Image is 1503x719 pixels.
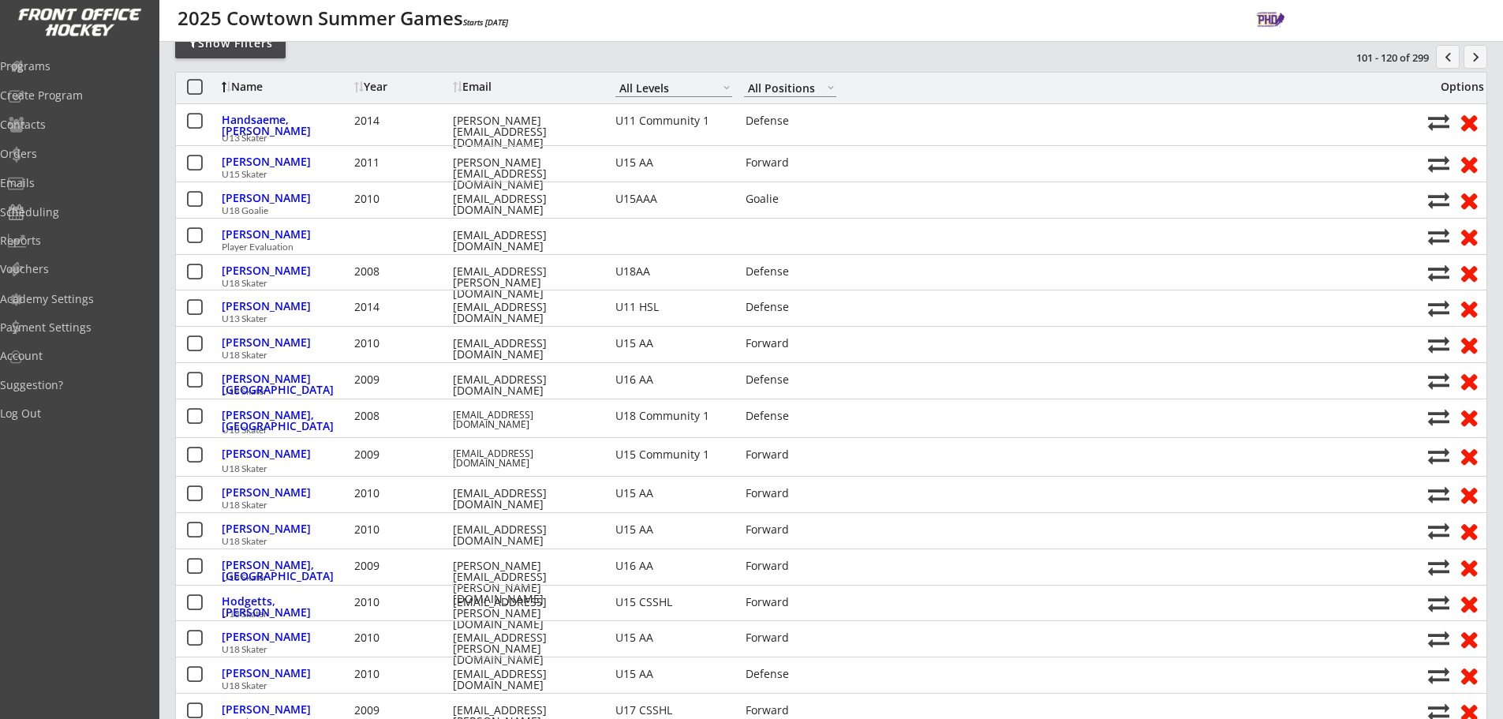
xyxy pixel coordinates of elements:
[222,206,1419,215] div: U18 Goalie
[746,597,838,608] div: Forward
[1428,189,1449,211] button: Move player
[1428,445,1449,466] button: Move player
[453,668,595,691] div: [EMAIL_ADDRESS][DOMAIN_NAME]
[222,350,1419,360] div: U18 Skater
[1428,665,1449,686] button: Move player
[222,645,1419,654] div: U18 Skater
[1454,152,1483,176] button: Remove from roster (no refund)
[746,374,838,385] div: Defense
[354,157,449,168] div: 2011
[1454,555,1483,579] button: Remove from roster (no refund)
[222,114,350,137] div: Handsaeme, [PERSON_NAME]
[222,668,350,679] div: [PERSON_NAME]
[1454,405,1483,429] button: Remove from roster (no refund)
[1428,370,1449,391] button: Move player
[1428,520,1449,541] button: Move player
[1454,627,1483,651] button: Remove from roster (no refund)
[1454,110,1483,134] button: Remove from roster (no refund)
[615,115,732,126] div: U11 Community 1
[615,374,732,385] div: U16 AA
[615,705,732,716] div: U17 CSSHL
[615,668,732,680] div: U15 AA
[615,488,732,499] div: U15 AA
[354,81,449,92] div: Year
[222,156,350,167] div: [PERSON_NAME]
[615,301,732,313] div: U11 HSL
[453,193,595,215] div: [EMAIL_ADDRESS][DOMAIN_NAME]
[453,410,595,429] div: [EMAIL_ADDRESS][DOMAIN_NAME]
[463,17,508,28] em: Starts [DATE]
[453,524,595,546] div: [EMAIL_ADDRESS][DOMAIN_NAME]
[615,524,732,535] div: U15 AA
[453,81,595,92] div: Email
[615,157,732,168] div: U15 AA
[746,338,838,349] div: Forward
[746,266,838,277] div: Defense
[1454,482,1483,507] button: Remove from roster (no refund)
[615,338,732,349] div: U15 AA
[1454,332,1483,357] button: Remove from roster (no refund)
[1454,591,1483,616] button: Remove from roster (no refund)
[615,410,732,421] div: U18 Community 1
[1428,593,1449,614] button: Move player
[354,705,449,716] div: 2009
[222,387,1419,396] div: U18 Skater
[222,500,1419,510] div: U18 Skater
[746,668,838,680] div: Defense
[354,266,449,277] div: 2008
[175,36,286,51] div: Show Filters
[615,193,732,204] div: U15AAA
[1454,296,1483,320] button: Remove from roster (no refund)
[1428,153,1449,174] button: Move player
[1454,260,1483,285] button: Remove from roster (no refund)
[354,524,449,535] div: 2010
[453,266,595,299] div: [EMAIL_ADDRESS][PERSON_NAME][DOMAIN_NAME]
[746,632,838,643] div: Forward
[222,265,350,276] div: [PERSON_NAME]
[222,301,350,312] div: [PERSON_NAME]
[453,374,595,396] div: [EMAIL_ADDRESS][DOMAIN_NAME]
[222,425,1419,435] div: U18 Skater
[746,410,838,421] div: Defense
[1454,188,1483,212] button: Remove from roster (no refund)
[354,410,449,421] div: 2008
[354,597,449,608] div: 2010
[453,230,595,252] div: [EMAIL_ADDRESS][DOMAIN_NAME]
[615,632,732,643] div: U15 AA
[354,449,449,460] div: 2009
[1428,406,1449,428] button: Move player
[222,560,350,582] div: [PERSON_NAME], [GEOGRAPHIC_DATA]
[1454,369,1483,393] button: Remove from roster (no refund)
[1428,556,1449,578] button: Move player
[354,374,449,385] div: 2009
[746,560,838,571] div: Forward
[453,449,595,468] div: [EMAIL_ADDRESS][DOMAIN_NAME]
[746,157,838,168] div: Forward
[222,464,1419,474] div: U18 Skater
[222,681,1419,691] div: U18 Skater
[615,449,732,460] div: U15 Community 1
[354,193,449,204] div: 2010
[615,560,732,571] div: U16 AA
[222,523,350,534] div: [PERSON_NAME]
[615,266,732,277] div: U18AA
[222,279,1419,288] div: U18 Skater
[746,115,838,126] div: Defense
[222,133,1419,143] div: U13 Skater
[453,338,595,360] div: [EMAIL_ADDRESS][DOMAIN_NAME]
[453,632,595,665] div: [EMAIL_ADDRESS][PERSON_NAME][DOMAIN_NAME]
[1454,663,1483,687] button: Remove from roster (no refund)
[354,488,449,499] div: 2010
[1464,45,1487,69] button: keyboard_arrow_right
[354,668,449,680] div: 2010
[354,632,449,643] div: 2010
[222,81,350,92] div: Name
[746,193,838,204] div: Goalie
[453,560,595,605] div: [PERSON_NAME][EMAIL_ADDRESS][PERSON_NAME][DOMAIN_NAME]
[222,242,1419,252] div: Player Evaluation
[222,596,350,618] div: Hodgetts, [PERSON_NAME]
[222,229,350,240] div: [PERSON_NAME]
[1428,111,1449,133] button: Move player
[222,193,350,204] div: [PERSON_NAME]
[222,704,350,715] div: [PERSON_NAME]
